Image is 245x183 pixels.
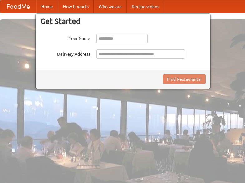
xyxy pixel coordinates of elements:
[127,0,164,13] a: Recipe videos
[58,0,94,13] a: How it works
[163,74,206,84] button: Find Restaurants!
[94,0,127,13] a: Who we are
[36,0,58,13] a: Home
[40,49,90,57] label: Delivery Address
[40,17,206,26] h3: Get Started
[40,34,90,42] label: Your Name
[0,0,36,13] a: FoodMe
